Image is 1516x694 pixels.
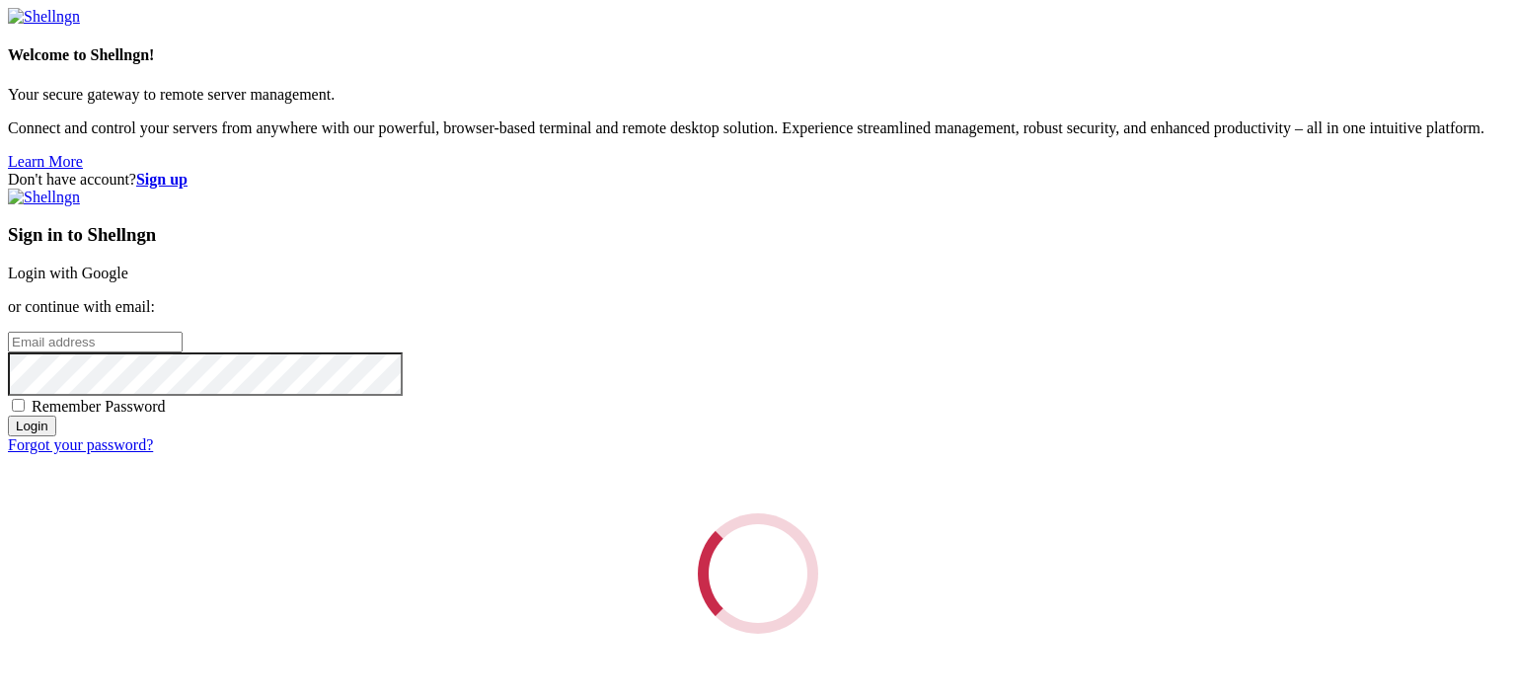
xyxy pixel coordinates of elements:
div: Loading... [698,513,818,634]
input: Remember Password [12,399,25,412]
h4: Welcome to Shellngn! [8,46,1508,64]
div: Don't have account? [8,171,1508,189]
img: Shellngn [8,189,80,206]
img: Shellngn [8,8,80,26]
input: Login [8,416,56,436]
a: Sign up [136,171,188,188]
input: Email address [8,332,183,352]
a: Forgot your password? [8,436,153,453]
p: Connect and control your servers from anywhere with our powerful, browser-based terminal and remo... [8,119,1508,137]
p: Your secure gateway to remote server management. [8,86,1508,104]
p: or continue with email: [8,298,1508,316]
h3: Sign in to Shellngn [8,224,1508,246]
span: Remember Password [32,398,166,415]
a: Learn More [8,153,83,170]
a: Login with Google [8,265,128,281]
